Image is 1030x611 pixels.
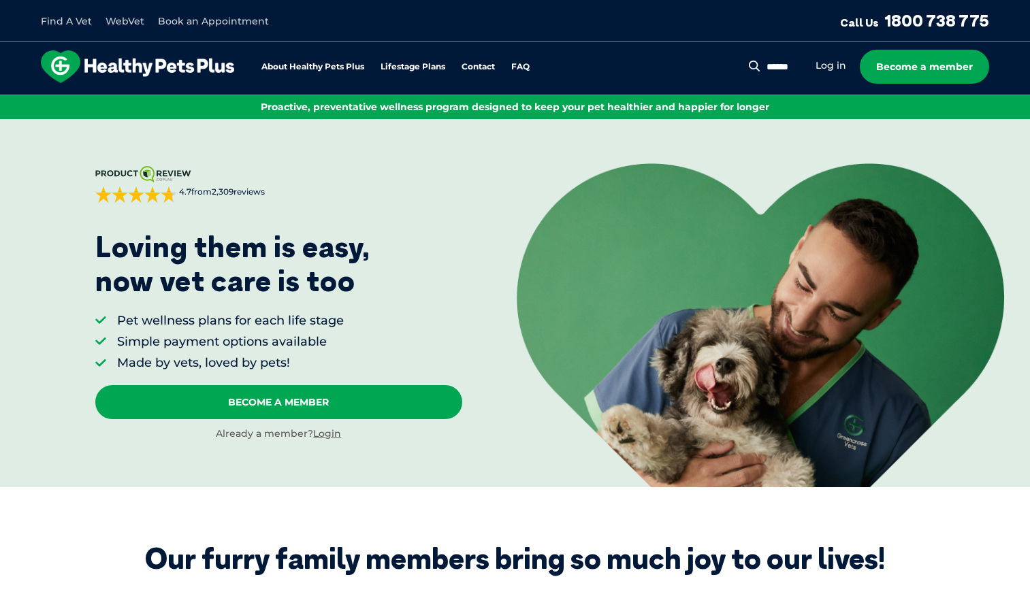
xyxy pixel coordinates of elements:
div: Our furry family members bring so much joy to our lives! [145,542,885,576]
div: 4.7 out of 5 stars [95,186,177,203]
li: Made by vets, loved by pets! [117,354,344,371]
a: Contact [462,63,495,71]
a: Login [313,427,341,440]
span: Proactive, preventative wellness program designed to keep your pet healthier and happier for longer [261,101,769,113]
a: Become A Member [95,385,462,419]
span: from [177,186,265,198]
li: Pet wellness plans for each life stage [117,312,344,329]
li: Simple payment options available [117,333,344,350]
img: hpp-logo [41,50,234,83]
a: Log in [816,59,846,72]
a: WebVet [106,15,144,27]
span: 2,309 reviews [212,186,265,197]
img: <p>Loving them is easy, <br /> now vet care is too</p> [517,163,1005,488]
p: Loving them is easy, now vet care is too [95,230,370,299]
a: FAQ [511,63,530,71]
strong: 4.7 [179,186,191,197]
a: Book an Appointment [158,15,269,27]
a: Find A Vet [41,15,92,27]
a: About Healthy Pets Plus [261,63,364,71]
a: Become a member [860,50,989,84]
a: 4.7from2,309reviews [95,166,462,203]
button: Search [746,59,763,73]
div: Already a member? [95,427,462,441]
a: Call Us1800 738 775 [840,10,989,31]
span: Call Us [840,16,879,29]
a: Lifestage Plans [381,63,445,71]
